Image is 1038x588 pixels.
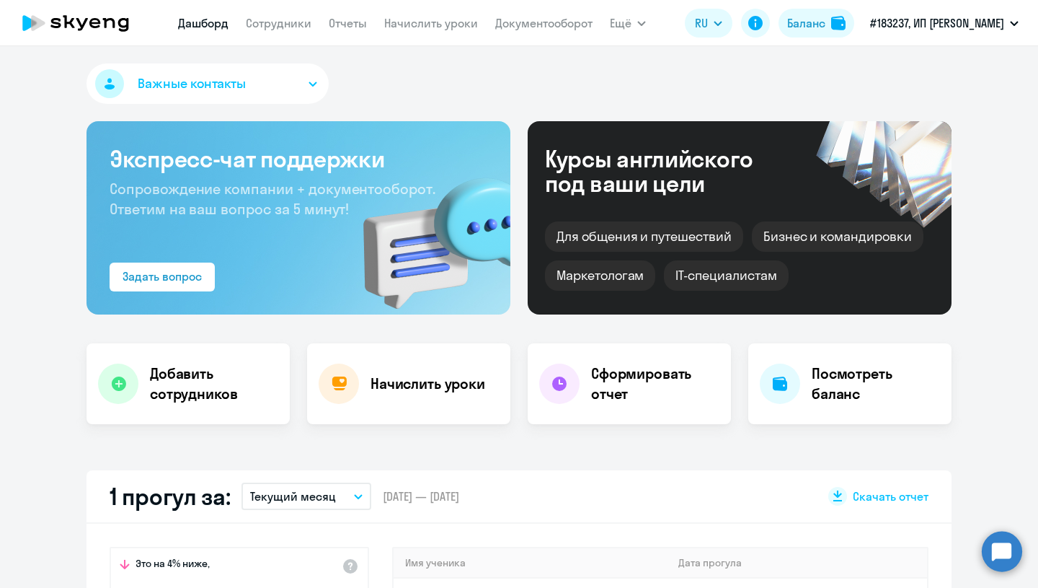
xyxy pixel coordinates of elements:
[329,16,367,30] a: Отчеты
[123,268,202,285] div: Задать вопрос
[246,16,311,30] a: Сотрудники
[384,16,478,30] a: Начислить уроки
[178,16,229,30] a: Дашборд
[831,16,846,30] img: balance
[342,152,510,315] img: bg-img
[136,557,210,574] span: Это на 4% ниже,
[110,482,230,511] h2: 1 прогул за:
[86,63,329,104] button: Важные контакты
[394,548,667,578] th: Имя ученика
[150,364,278,404] h4: Добавить сотрудников
[241,483,371,510] button: Текущий месяц
[667,548,927,578] th: Дата прогула
[110,180,435,218] span: Сопровождение компании + документооборот. Ответим на ваш вопрос за 5 минут!
[495,16,593,30] a: Документооборот
[752,221,923,252] div: Бизнес и командировки
[610,14,631,32] span: Ещё
[250,488,336,505] p: Текущий месяц
[371,374,485,394] h4: Начислить уроки
[110,263,215,291] button: Задать вопрос
[545,221,743,252] div: Для общения и путешествий
[870,14,1004,32] p: #183237, ИП [PERSON_NAME]
[545,146,791,196] div: Курсы английского под ваши цели
[110,144,487,173] h3: Экспресс-чат поддержки
[545,260,655,291] div: Маркетологам
[383,488,459,504] span: [DATE] — [DATE]
[610,9,646,38] button: Ещё
[664,260,788,291] div: IT-специалистам
[685,9,732,38] button: RU
[778,9,854,38] button: Балансbalance
[787,14,825,32] div: Баланс
[812,364,940,404] h4: Посмотреть баланс
[853,488,928,504] span: Скачать отчет
[695,14,708,32] span: RU
[591,364,719,404] h4: Сформировать отчет
[863,6,1026,40] button: #183237, ИП [PERSON_NAME]
[138,74,246,93] span: Важные контакты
